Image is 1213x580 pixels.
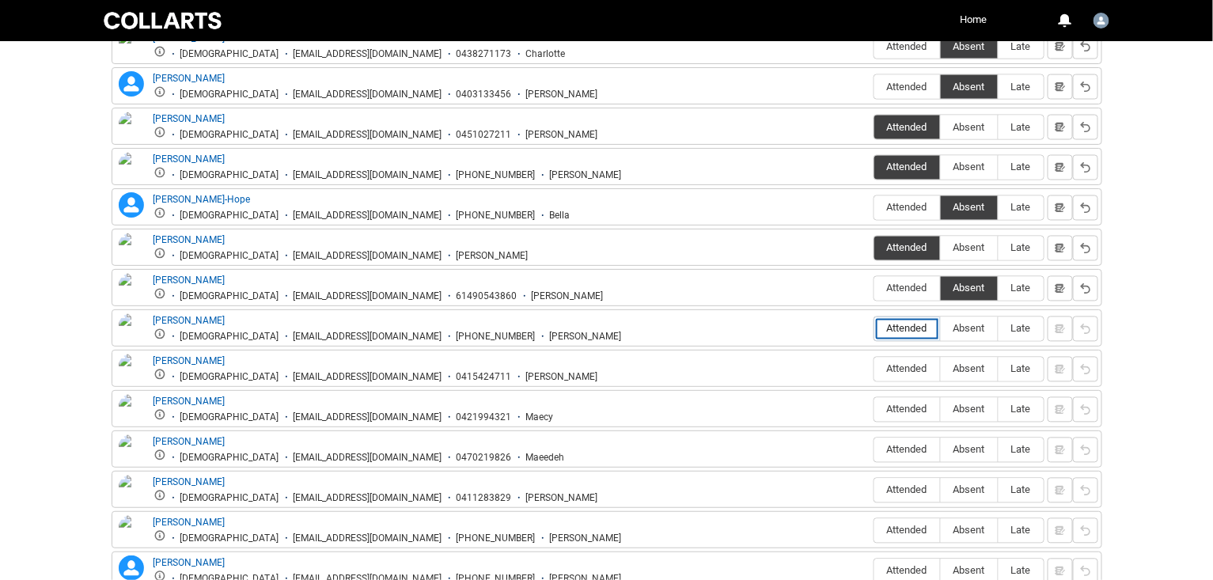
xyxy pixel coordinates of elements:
[1073,74,1098,100] button: Reset
[180,290,279,302] div: [DEMOGRAPHIC_DATA]
[154,315,226,326] a: [PERSON_NAME]
[294,89,442,100] div: [EMAIL_ADDRESS][DOMAIN_NAME]
[874,202,940,214] span: Attended
[874,161,940,173] span: Attended
[941,565,998,577] span: Absent
[294,452,442,464] div: [EMAIL_ADDRESS][DOMAIN_NAME]
[526,129,598,141] div: [PERSON_NAME]
[1073,155,1098,180] button: Reset
[1073,357,1098,382] button: Reset
[999,81,1044,93] span: Late
[874,565,940,577] span: Attended
[1048,236,1073,261] button: Notes
[1048,195,1073,221] button: Notes
[874,363,940,375] span: Attended
[999,484,1044,496] span: Late
[941,323,998,335] span: Absent
[457,492,512,504] div: 0411283829
[941,242,998,254] span: Absent
[457,533,536,544] div: [PHONE_NUMBER]
[119,515,144,550] img: Renee Rowland
[874,525,940,536] span: Attended
[1048,276,1073,301] button: Notes
[941,202,998,214] span: Absent
[1073,518,1098,544] button: Reset
[941,404,998,415] span: Absent
[294,492,442,504] div: [EMAIL_ADDRESS][DOMAIN_NAME]
[180,331,279,343] div: [DEMOGRAPHIC_DATA]
[457,290,517,302] div: 61490543860
[457,48,512,60] div: 0438271173
[941,121,998,133] span: Absent
[874,404,940,415] span: Attended
[119,71,144,97] lightning-icon: Chloe Ferdinands
[999,40,1044,52] span: Late
[999,323,1044,335] span: Late
[119,233,144,267] img: Juliette Vandekerckhove
[874,444,940,456] span: Attended
[1094,13,1109,28] img: Faculty.nbruce
[941,444,998,456] span: Absent
[999,444,1044,456] span: Late
[874,40,940,52] span: Attended
[154,436,226,447] a: [PERSON_NAME]
[1073,317,1098,342] button: Reset
[180,48,279,60] div: [DEMOGRAPHIC_DATA]
[294,210,442,222] div: [EMAIL_ADDRESS][DOMAIN_NAME]
[457,452,512,464] div: 0470219826
[294,411,442,423] div: [EMAIL_ADDRESS][DOMAIN_NAME]
[180,492,279,504] div: [DEMOGRAPHIC_DATA]
[154,517,226,528] a: [PERSON_NAME]
[941,40,998,52] span: Absent
[941,282,998,294] span: Absent
[941,161,998,173] span: Absent
[180,89,279,100] div: [DEMOGRAPHIC_DATA]
[119,112,144,146] img: Chloe Turner
[294,48,442,60] div: [EMAIL_ADDRESS][DOMAIN_NAME]
[457,89,512,100] div: 0403133456
[1048,74,1073,100] button: Notes
[154,32,226,44] a: [PERSON_NAME]
[119,31,144,66] img: Charlotte Thompson
[1073,34,1098,59] button: Reset
[154,194,251,205] a: [PERSON_NAME]-Hope
[294,371,442,383] div: [EMAIL_ADDRESS][DOMAIN_NAME]
[999,121,1044,133] span: Late
[457,411,512,423] div: 0421994321
[526,492,598,504] div: [PERSON_NAME]
[154,396,226,407] a: [PERSON_NAME]
[154,476,226,487] a: [PERSON_NAME]
[119,354,144,389] img: Madeleine Kingston
[294,331,442,343] div: [EMAIL_ADDRESS][DOMAIN_NAME]
[119,394,144,429] img: Maecy Wade
[180,533,279,544] div: [DEMOGRAPHIC_DATA]
[874,323,940,335] span: Attended
[1073,276,1098,301] button: Reset
[874,81,940,93] span: Attended
[526,89,598,100] div: [PERSON_NAME]
[119,313,144,348] img: Lou Grondin
[550,169,622,181] div: [PERSON_NAME]
[180,452,279,464] div: [DEMOGRAPHIC_DATA]
[457,250,529,262] div: [PERSON_NAME]
[999,565,1044,577] span: Late
[999,363,1044,375] span: Late
[526,411,554,423] div: Maecy
[294,250,442,262] div: [EMAIL_ADDRESS][DOMAIN_NAME]
[180,371,279,383] div: [DEMOGRAPHIC_DATA]
[1090,6,1113,32] button: User Profile Faculty.nbruce
[1073,438,1098,463] button: Reset
[874,242,940,254] span: Attended
[941,363,998,375] span: Absent
[941,525,998,536] span: Absent
[874,121,940,133] span: Attended
[294,290,442,302] div: [EMAIL_ADDRESS][DOMAIN_NAME]
[957,8,991,32] a: Home
[999,202,1044,214] span: Late
[154,557,226,568] a: [PERSON_NAME]
[180,210,279,222] div: [DEMOGRAPHIC_DATA]
[154,275,226,286] a: [PERSON_NAME]
[180,129,279,141] div: [DEMOGRAPHIC_DATA]
[874,282,940,294] span: Attended
[154,234,226,245] a: [PERSON_NAME]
